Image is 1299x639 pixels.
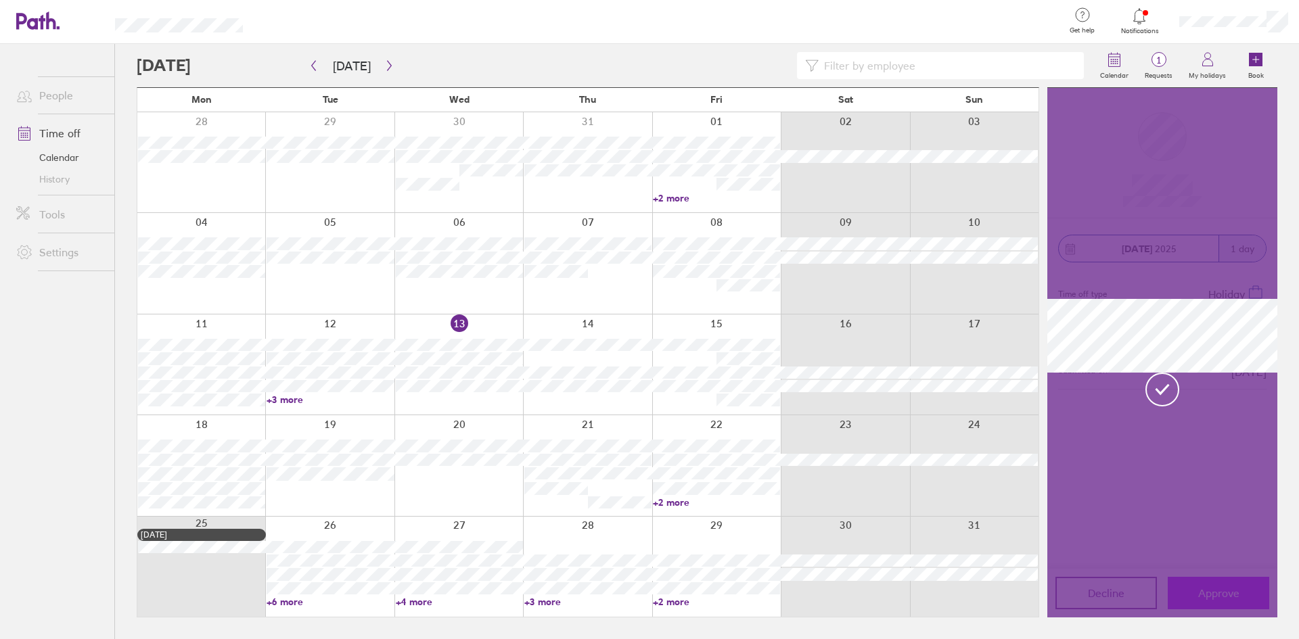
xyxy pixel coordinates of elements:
span: Thu [579,94,596,105]
a: Book [1234,44,1277,87]
span: Sat [838,94,853,105]
span: Wed [449,94,470,105]
a: Calendar [1092,44,1137,87]
a: My holidays [1181,44,1234,87]
a: +2 more [653,192,780,204]
button: [DATE] [322,55,382,77]
span: Notifications [1118,27,1162,35]
label: Book [1240,68,1272,80]
a: History [5,168,114,190]
a: Settings [5,239,114,266]
a: Time off [5,120,114,147]
a: +2 more [653,496,780,508]
a: +2 more [653,596,780,608]
span: 1 [1137,55,1181,66]
a: Calendar [5,147,114,168]
input: Filter by employee [819,53,1076,78]
div: [DATE] [141,530,263,540]
label: My holidays [1181,68,1234,80]
a: +3 more [524,596,652,608]
span: Fri [710,94,723,105]
a: Tools [5,201,114,228]
span: Sun [965,94,983,105]
span: Get help [1060,26,1104,34]
label: Requests [1137,68,1181,80]
a: Notifications [1118,7,1162,35]
span: Mon [191,94,212,105]
a: +6 more [267,596,394,608]
a: People [5,82,114,109]
a: +4 more [396,596,523,608]
a: 1Requests [1137,44,1181,87]
label: Calendar [1092,68,1137,80]
span: Tue [323,94,338,105]
a: +3 more [267,394,394,406]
